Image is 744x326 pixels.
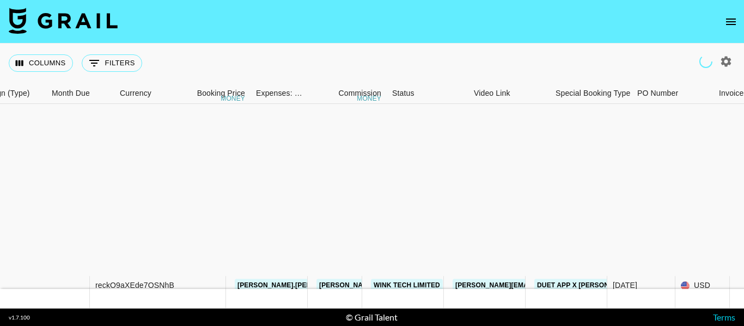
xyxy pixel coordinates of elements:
[392,83,414,104] div: Status
[357,95,381,102] div: money
[82,54,142,72] button: Show filters
[9,8,118,34] img: Grail Talent
[256,83,303,104] div: Expenses: Remove Commission?
[346,312,398,323] div: © Grail Talent
[720,11,742,33] button: open drawer
[221,95,245,102] div: money
[550,83,632,104] div: Special Booking Type
[197,83,245,104] div: Booking Price
[316,279,550,292] a: [PERSON_NAME][EMAIL_ADDRESS][PERSON_NAME][DOMAIN_NAME]
[9,54,73,72] button: Select columns
[9,314,30,321] div: v 1.7.100
[46,83,114,104] div: Month Due
[371,279,443,292] a: Wink Tech Limited
[699,55,712,68] span: Refreshing users, campaigns, clients...
[632,83,713,104] div: PO Number
[474,83,510,104] div: Video Link
[556,83,630,104] div: Special Booking Type
[338,83,381,104] div: Commission
[120,83,151,104] div: Currency
[235,279,367,292] a: [PERSON_NAME].[PERSON_NAME].161
[387,83,468,104] div: Status
[713,312,735,322] a: Terms
[251,83,305,104] div: Expenses: Remove Commission?
[114,83,169,104] div: Currency
[637,83,678,104] div: PO Number
[468,83,550,104] div: Video Link
[534,279,701,292] a: Duet App x [PERSON_NAME] - Baton Twirling
[613,280,637,291] div: Aug '25
[52,83,90,104] div: Month Due
[453,279,630,292] a: [PERSON_NAME][EMAIL_ADDRESS][DOMAIN_NAME]
[95,280,174,291] div: reckO9aXEde7OSNhB
[675,276,730,296] div: USD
